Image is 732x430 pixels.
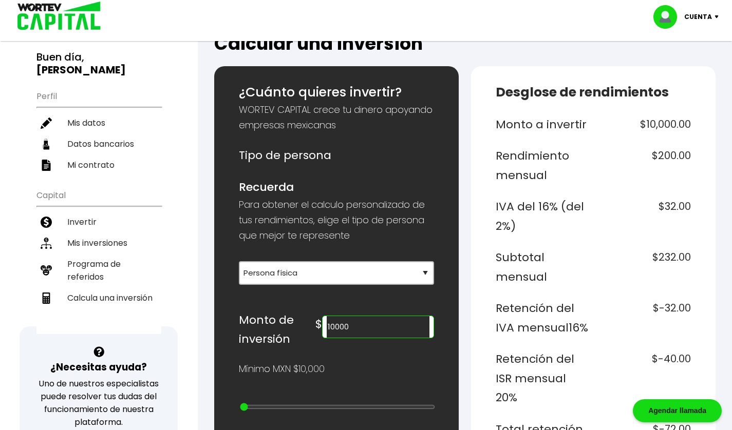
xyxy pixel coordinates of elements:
b: [PERSON_NAME] [36,63,126,77]
img: contrato-icon.f2db500c.svg [41,160,52,171]
p: Para obtener el calculo personalizado de tus rendimientos, elige el tipo de persona que mejor te ... [239,197,434,243]
h3: ¿Necesitas ayuda? [50,360,147,375]
h6: $32.00 [597,197,691,236]
h6: Rendimiento mensual [496,146,589,185]
ul: Capital [36,184,161,334]
h6: Recuerda [239,178,434,197]
a: Programa de referidos [36,253,161,287]
h6: $232.00 [597,248,691,286]
h3: Buen día, [36,51,161,76]
h6: Retención del IVA mensual 16% [496,299,589,337]
h6: Tipo de persona [239,146,434,165]
h6: $ [315,315,322,334]
a: Mis datos [36,112,161,133]
h6: IVA del 16% (del 2%) [496,197,589,236]
h6: $10,000.00 [597,115,691,134]
h6: Subtotal mensual [496,248,589,286]
h6: Monto de inversión [239,310,316,349]
img: editar-icon.952d3147.svg [41,118,52,129]
p: Cuenta [684,9,712,25]
img: recomiendanos-icon.9b8e9327.svg [41,265,52,276]
div: Agendar llamada [633,399,722,422]
h6: $-32.00 [597,299,691,337]
h6: $200.00 [597,146,691,185]
a: Datos bancarios [36,133,161,154]
img: datos-icon.10cf9172.svg [41,139,52,150]
h2: Calcular una inversión [214,33,716,54]
a: Mi contrato [36,154,161,175]
h5: ¿Cuánto quieres invertir? [239,83,434,102]
p: WORTEV CAPITAL crece tu dinero apoyando empresas mexicanas [239,102,434,133]
h6: Retención del ISR mensual 20% [496,349,589,407]
a: Calcula una inversión [36,287,161,308]
h5: Desglose de rendimientos [496,83,691,102]
img: profile-image [653,5,684,29]
a: Mis inversiones [36,232,161,253]
img: inversiones-icon.6695dc30.svg [41,238,52,249]
img: icon-down [712,15,726,18]
h6: Monto a invertir [496,115,589,134]
a: Invertir [36,211,161,232]
h6: $-40.00 [597,349,691,407]
p: Uno de nuestros especialistas puede resolver tus dudas del funcionamiento de nuestra plataforma. [33,377,164,428]
img: calculadora-icon.17d418c4.svg [41,292,52,304]
p: Mínimo MXN $10,000 [239,361,325,377]
ul: Perfil [36,85,161,175]
img: invertir-icon.b3b967d7.svg [41,217,52,228]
